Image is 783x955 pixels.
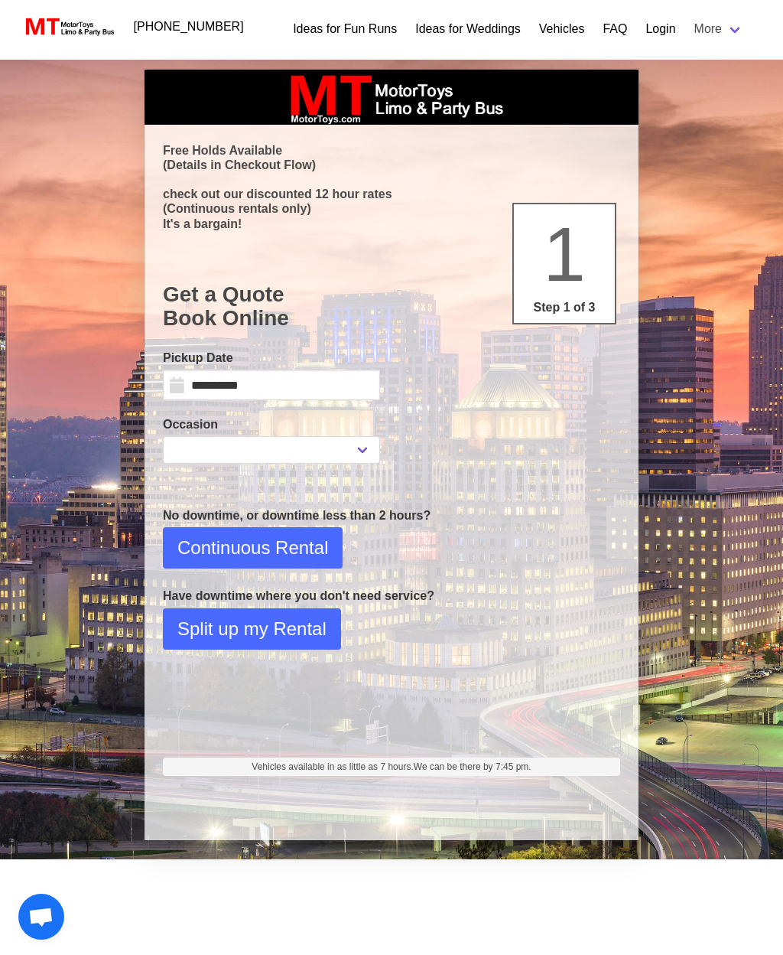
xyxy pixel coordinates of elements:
img: box_logo_brand.jpeg [277,70,506,125]
p: No downtime, or downtime less than 2 hours? [163,507,620,525]
span: We can be there by 7:45 pm. [414,761,531,772]
p: (Details in Checkout Flow) [163,158,620,172]
a: Vehicles [539,20,585,38]
span: Continuous Rental [177,534,328,562]
p: check out our discounted 12 hour rates [163,187,620,201]
label: Occasion [163,416,380,434]
a: Ideas for Fun Runs [293,20,397,38]
a: More [685,14,752,44]
a: Ideas for Weddings [415,20,521,38]
p: It's a bargain! [163,217,620,231]
p: Have downtime where you don't need service? [163,587,620,605]
div: Open chat [18,894,64,940]
a: FAQ [603,20,627,38]
button: Split up my Rental [163,608,341,650]
h1: Get a Quote Book Online [163,282,620,331]
p: (Continuous rentals only) [163,201,620,216]
img: MotorToys Logo [21,16,115,37]
label: Pickup Date [163,349,380,367]
a: [PHONE_NUMBER] [125,11,253,42]
a: Login [645,20,675,38]
span: 1 [543,211,586,297]
p: Step 1 of 3 [520,298,609,317]
p: Free Holds Available [163,143,620,158]
span: Vehicles available in as little as 7 hours. [252,760,531,774]
span: Split up my Rental [177,615,327,643]
button: Continuous Rental [163,527,343,569]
